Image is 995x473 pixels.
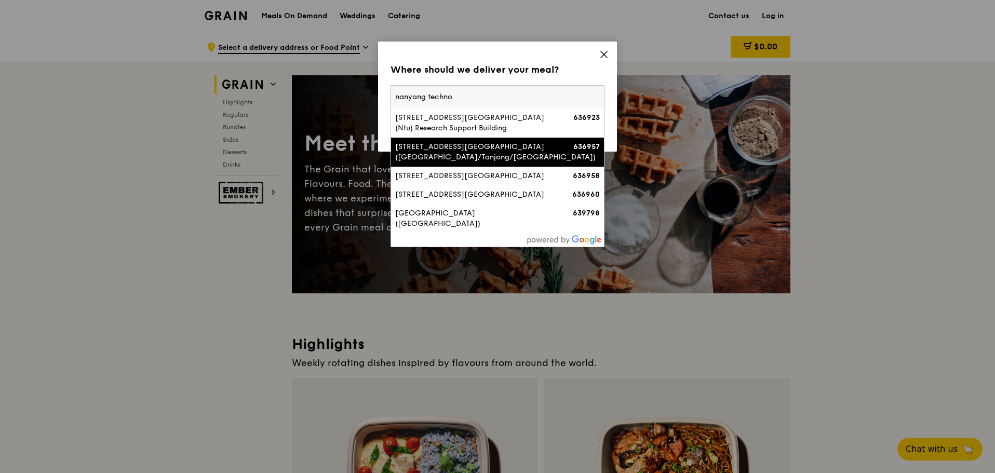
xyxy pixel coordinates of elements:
[573,171,600,180] strong: 636958
[572,190,600,199] strong: 636960
[395,208,549,229] div: [GEOGRAPHIC_DATA] ([GEOGRAPHIC_DATA])
[395,190,549,200] div: [STREET_ADDRESS][GEOGRAPHIC_DATA]
[391,62,604,77] div: Where should we deliver your meal?
[395,171,549,181] div: [STREET_ADDRESS][GEOGRAPHIC_DATA]
[573,113,600,122] strong: 636923
[573,209,600,218] strong: 639798
[573,142,600,151] strong: 636957
[527,235,602,245] img: powered-by-google.60e8a832.png
[395,113,549,133] div: [STREET_ADDRESS][GEOGRAPHIC_DATA] (Ntu) Research Support Building
[395,142,549,163] div: [STREET_ADDRESS][GEOGRAPHIC_DATA] ([GEOGRAPHIC_DATA]/Tanjong/[GEOGRAPHIC_DATA])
